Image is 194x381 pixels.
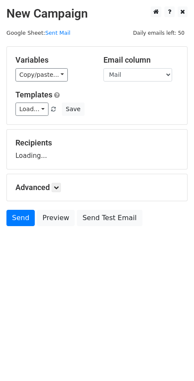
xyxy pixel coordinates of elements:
a: Send [6,210,35,226]
span: Daily emails left: 50 [130,28,188,38]
h5: Variables [15,55,91,65]
a: Copy/paste... [15,68,68,82]
h5: Advanced [15,183,179,192]
small: Google Sheet: [6,30,70,36]
a: Sent Mail [45,30,70,36]
a: Daily emails left: 50 [130,30,188,36]
div: Loading... [15,138,179,160]
h5: Email column [103,55,179,65]
h5: Recipients [15,138,179,148]
a: Preview [37,210,75,226]
a: Load... [15,103,48,116]
a: Send Test Email [77,210,142,226]
button: Save [62,103,84,116]
h2: New Campaign [6,6,188,21]
a: Templates [15,90,52,99]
